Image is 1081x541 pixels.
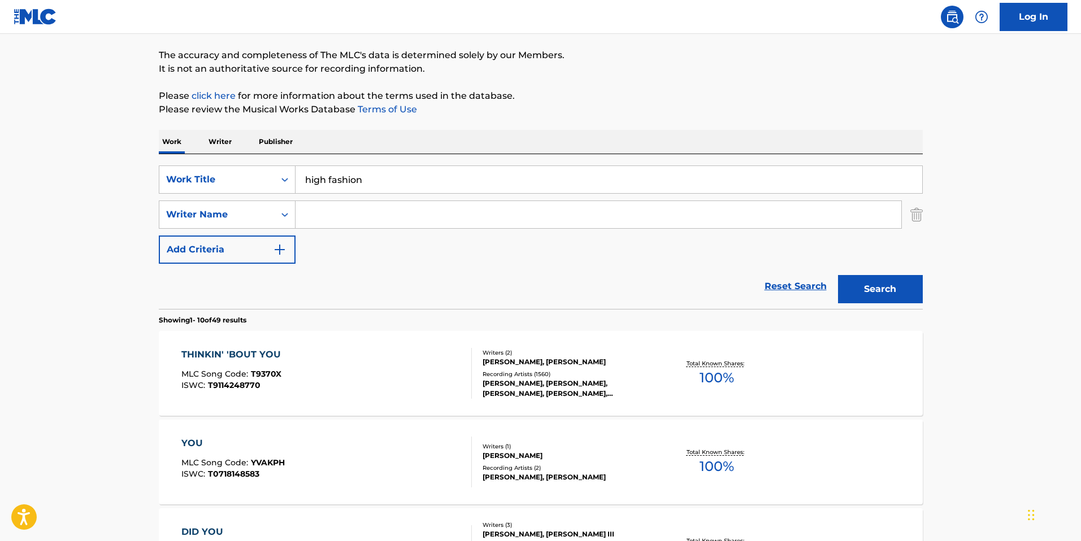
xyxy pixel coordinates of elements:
[483,521,653,529] div: Writers ( 3 )
[687,448,747,456] p: Total Known Shares:
[483,378,653,399] div: [PERSON_NAME], [PERSON_NAME], [PERSON_NAME], [PERSON_NAME], [PERSON_NAME], [PERSON_NAME], [PERSON...
[181,348,286,361] div: THINKIN' 'BOUT YOU
[687,359,747,368] p: Total Known Shares:
[1000,3,1067,31] a: Log In
[159,89,923,103] p: Please for more information about the terms used in the database.
[159,235,296,264] button: Add Criteria
[181,369,251,379] span: MLC Song Code :
[14,8,57,25] img: MLC Logo
[941,6,963,28] a: Public Search
[159,315,246,325] p: Showing 1 - 10 of 49 results
[483,370,653,378] div: Recording Artists ( 1560 )
[483,472,653,482] div: [PERSON_NAME], [PERSON_NAME]
[483,464,653,472] div: Recording Artists ( 2 )
[159,130,185,154] p: Work
[355,104,417,115] a: Terms of Use
[970,6,993,28] div: Help
[159,49,923,62] p: The accuracy and completeness of The MLC's data is determined solely by our Members.
[159,103,923,116] p: Please review the Musical Works Database
[181,457,251,468] span: MLC Song Code :
[1024,487,1081,541] iframe: Chat Widget
[1028,498,1035,532] div: Drag
[838,275,923,303] button: Search
[159,62,923,76] p: It is not an authoritative source for recording information.
[159,331,923,416] a: THINKIN' 'BOUT YOUMLC Song Code:T9370XISWC:T9114248770Writers (2)[PERSON_NAME], [PERSON_NAME]Reco...
[251,369,281,379] span: T9370X
[251,457,285,468] span: YVAKPH
[181,525,280,539] div: DID YOU
[166,173,268,186] div: Work Title
[483,357,653,367] div: [PERSON_NAME], [PERSON_NAME]
[483,451,653,461] div: [PERSON_NAME]
[255,130,296,154] p: Publisher
[208,469,259,479] span: T0718148583
[159,420,923,504] a: YOUMLC Song Code:YVAKPHISWC:T0718148583Writers (1)[PERSON_NAME]Recording Artists (2)[PERSON_NAME]...
[759,274,832,299] a: Reset Search
[975,10,988,24] img: help
[159,165,923,309] form: Search Form
[483,442,653,451] div: Writers ( 1 )
[192,90,236,101] a: click here
[181,469,208,479] span: ISWC :
[181,437,285,450] div: YOU
[181,380,208,390] span: ISWC :
[910,200,923,229] img: Delete Criterion
[700,368,734,388] span: 100 %
[945,10,959,24] img: search
[700,456,734,477] span: 100 %
[273,243,286,256] img: 9d2ae6d4665cec9f34b9.svg
[208,380,261,390] span: T9114248770
[166,208,268,221] div: Writer Name
[483,348,653,357] div: Writers ( 2 )
[205,130,235,154] p: Writer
